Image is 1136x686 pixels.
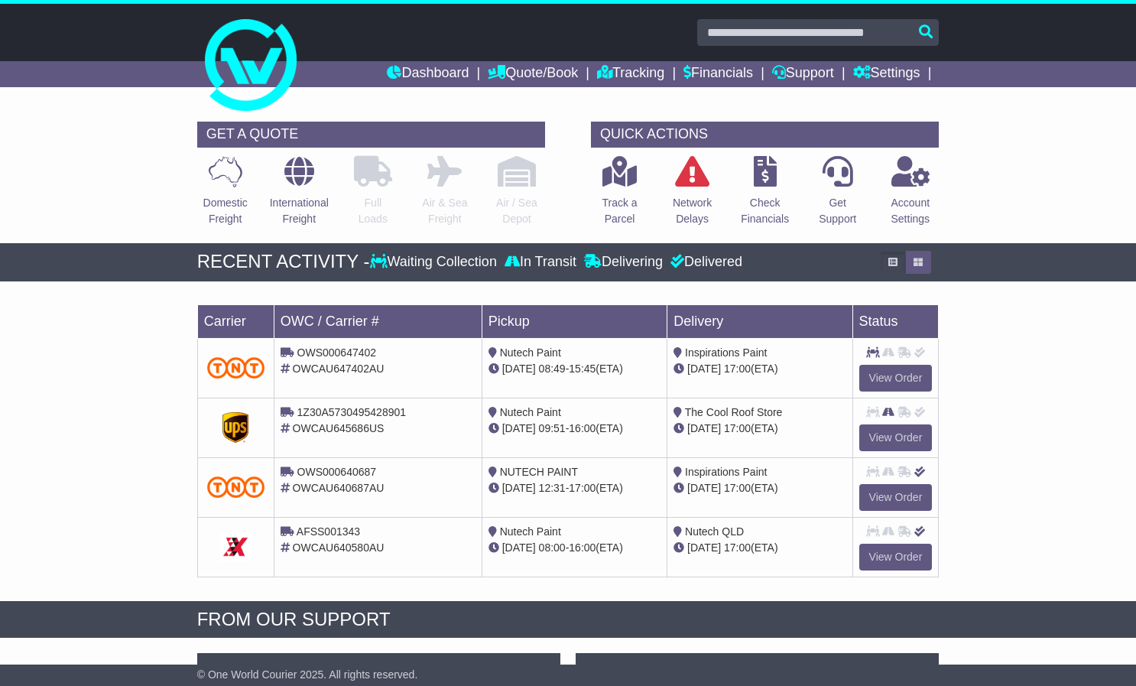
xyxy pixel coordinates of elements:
span: [DATE] [687,363,721,375]
span: [DATE] [687,482,721,494]
span: 17:00 [724,422,751,434]
a: Support [772,61,834,87]
p: Account Settings [891,195,930,227]
div: Delivered [667,254,742,271]
p: Domestic Freight [203,195,248,227]
span: [DATE] [687,422,721,434]
span: The Cool Roof Store [685,406,783,418]
a: View Order [859,424,933,451]
span: Nutech Paint [500,406,561,418]
span: AFSS001343 [297,525,360,538]
span: OWCAU645686US [293,422,385,434]
span: Inspirations Paint [685,346,767,359]
img: TNT_Domestic.png [207,476,265,497]
a: Tracking [597,61,664,87]
span: [DATE] [502,363,536,375]
span: OWCAU640580AU [293,541,385,554]
span: 17:00 [724,482,751,494]
span: 08:00 [539,541,566,554]
div: (ETA) [673,361,846,377]
span: Nutech Paint [500,525,561,538]
div: Waiting Collection [370,254,501,271]
span: Nutech Paint [500,346,561,359]
span: OWCAU647402AU [293,363,385,375]
span: OWS000647402 [297,346,377,359]
div: (ETA) [673,480,846,496]
p: Air & Sea Freight [422,195,467,227]
span: Inspirations Paint [685,466,767,478]
div: - (ETA) [488,480,661,496]
span: OWS000640687 [297,466,377,478]
div: - (ETA) [488,421,661,437]
a: NetworkDelays [672,155,712,236]
div: FROM OUR SUPPORT [197,609,940,631]
td: Pickup [482,304,667,338]
p: Network Delays [673,195,712,227]
img: GetCarrierServiceDarkLogo [220,532,251,562]
div: In Transit [501,254,580,271]
span: 1Z30A5730495428901 [297,406,406,418]
div: (ETA) [673,421,846,437]
span: 17:00 [569,482,596,494]
div: - (ETA) [488,361,661,377]
a: AccountSettings [890,155,930,236]
span: 09:51 [539,422,566,434]
a: Financials [683,61,753,87]
span: [DATE] [687,541,721,554]
span: 17:00 [724,541,751,554]
span: Nutech QLD [685,525,744,538]
a: View Order [859,544,933,571]
div: RECENT ACTIVITY - [197,251,370,273]
a: GetSupport [818,155,857,236]
span: OWCAU640687AU [293,482,385,494]
span: 16:00 [569,422,596,434]
td: Status [852,304,939,338]
div: QUICK ACTIONS [591,122,939,148]
span: 17:00 [724,363,751,375]
td: Delivery [667,304,852,338]
span: [DATE] [502,422,536,434]
a: CheckFinancials [740,155,790,236]
p: Check Financials [741,195,789,227]
td: OWC / Carrier # [274,304,482,338]
a: View Order [859,365,933,392]
span: 12:31 [539,482,566,494]
div: GET A QUOTE [197,122,545,148]
div: (ETA) [673,540,846,556]
img: TNT_Domestic.png [207,357,265,378]
img: GetCarrierServiceDarkLogo [222,412,248,443]
a: Dashboard [387,61,469,87]
a: DomesticFreight [203,155,248,236]
p: Air / Sea Depot [496,195,537,227]
div: - (ETA) [488,540,661,556]
span: [DATE] [502,482,536,494]
span: 15:45 [569,363,596,375]
a: Settings [853,61,920,87]
td: Carrier [197,304,274,338]
span: © One World Courier 2025. All rights reserved. [197,668,418,681]
a: Track aParcel [601,155,638,236]
a: View Order [859,484,933,511]
p: International Freight [270,195,329,227]
span: NUTECH PAINT [500,466,578,478]
div: Delivering [580,254,667,271]
span: [DATE] [502,541,536,554]
span: 08:49 [539,363,566,375]
p: Track a Parcel [602,195,637,227]
a: Quote/Book [488,61,578,87]
p: Get Support [819,195,856,227]
p: Full Loads [354,195,392,227]
span: 16:00 [569,541,596,554]
a: InternationalFreight [269,155,329,236]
